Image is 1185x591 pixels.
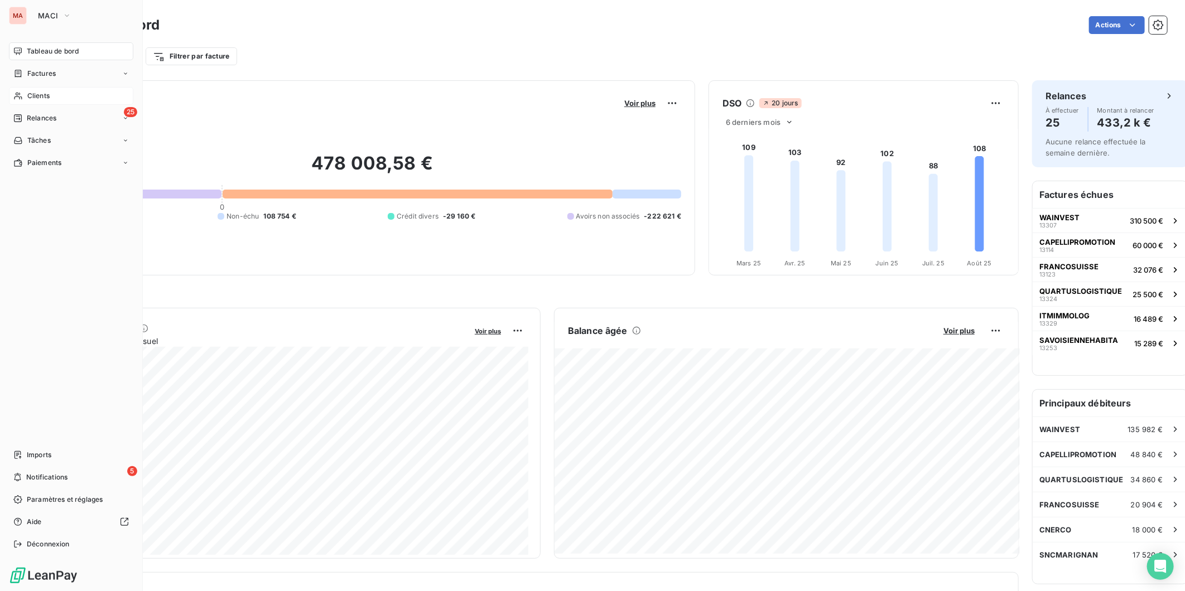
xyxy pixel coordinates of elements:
span: WAINVEST [1039,213,1080,222]
tspan: Mai 25 [831,259,851,267]
span: Tableau de bord [27,46,79,56]
span: 17 520 € [1133,550,1163,559]
span: 6 derniers mois [726,118,781,127]
span: Tâches [27,135,51,146]
span: -222 621 € [644,211,682,221]
span: Voir plus [624,99,656,108]
div: Open Intercom Messenger [1147,553,1174,580]
span: CNERCO [1039,525,1072,534]
span: 20 904 € [1131,500,1163,509]
span: 16 489 € [1134,314,1163,323]
span: CAPELLIPROMOTION [1039,238,1115,246]
a: Aide [9,513,133,531]
tspan: Avr. 25 [784,259,805,267]
span: 0 [220,202,224,211]
span: Déconnexion [27,539,70,549]
tspan: Juil. 25 [922,259,945,267]
tspan: Juin 25 [876,259,899,267]
a: Paramètres et réglages [9,491,133,508]
a: Clients [9,87,133,105]
span: Chiffre d'affaires mensuel [63,335,467,347]
span: À effectuer [1046,107,1079,114]
a: Imports [9,446,133,464]
span: Clients [27,91,50,101]
span: QUARTUSLOGISTIQUE [1039,287,1122,295]
h6: DSO [722,96,741,110]
span: Imports [27,450,51,460]
span: 5 [127,466,137,476]
span: Non-échu [227,211,259,221]
span: 13253 [1039,345,1057,351]
span: Aide [27,517,42,527]
h2: 478 008,58 € [63,152,681,186]
span: Crédit divers [397,211,439,221]
span: FRANCOSUISSE [1039,500,1100,509]
span: 310 500 € [1130,216,1163,225]
span: 13123 [1039,271,1056,278]
span: Avoirs non associés [576,211,640,221]
span: SNCMARIGNAN [1039,550,1099,559]
span: FRANCOSUISSE [1039,262,1099,271]
img: Logo LeanPay [9,566,78,584]
h4: 25 [1046,114,1079,132]
a: 25Relances [9,109,133,127]
span: Voir plus [475,327,501,335]
span: 15 289 € [1134,339,1163,348]
a: Factures [9,65,133,83]
a: Tâches [9,132,133,149]
tspan: Août 25 [967,259,992,267]
a: Paiements [9,154,133,172]
span: MACI [38,11,58,20]
span: 20 jours [759,98,801,108]
a: Tableau de bord [9,42,133,60]
span: Paramètres et réglages [27,495,103,505]
span: Voir plus [943,326,975,335]
span: 18 000 € [1133,525,1163,534]
span: SAVOISIENNEHABITA [1039,336,1118,345]
span: Factures [27,69,56,79]
span: 13114 [1039,246,1054,253]
span: Relances [27,113,56,123]
span: Notifications [26,472,68,482]
span: CAPELLIPROMOTION [1039,450,1116,459]
span: Paiements [27,158,61,168]
span: QUARTUSLOGISTIQUE [1039,475,1124,484]
span: Aucune relance effectuée la semaine dernière. [1046,137,1146,157]
span: 60 000 € [1133,241,1163,250]
span: 34 860 € [1131,475,1163,484]
span: 13324 [1039,295,1057,302]
span: 48 840 € [1131,450,1163,459]
h6: Balance âgée [568,324,628,337]
span: 13307 [1039,222,1057,229]
button: Voir plus [940,326,978,336]
span: 25 500 € [1133,290,1163,299]
span: 25 [124,107,137,117]
button: Voir plus [621,98,659,108]
span: -29 160 € [443,211,475,221]
button: Actions [1089,16,1145,34]
span: 135 982 € [1128,425,1163,434]
button: Filtrer par facture [146,47,237,65]
button: Voir plus [471,326,504,336]
h6: Relances [1046,89,1086,103]
span: WAINVEST [1039,425,1080,434]
span: ITMIMMOLOG [1039,311,1090,320]
span: 13329 [1039,320,1057,327]
h4: 433,2 k € [1097,114,1154,132]
span: 108 754 € [263,211,296,221]
div: MA [9,7,27,25]
span: 32 076 € [1133,265,1163,274]
span: Montant à relancer [1097,107,1154,114]
tspan: Mars 25 [736,259,761,267]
